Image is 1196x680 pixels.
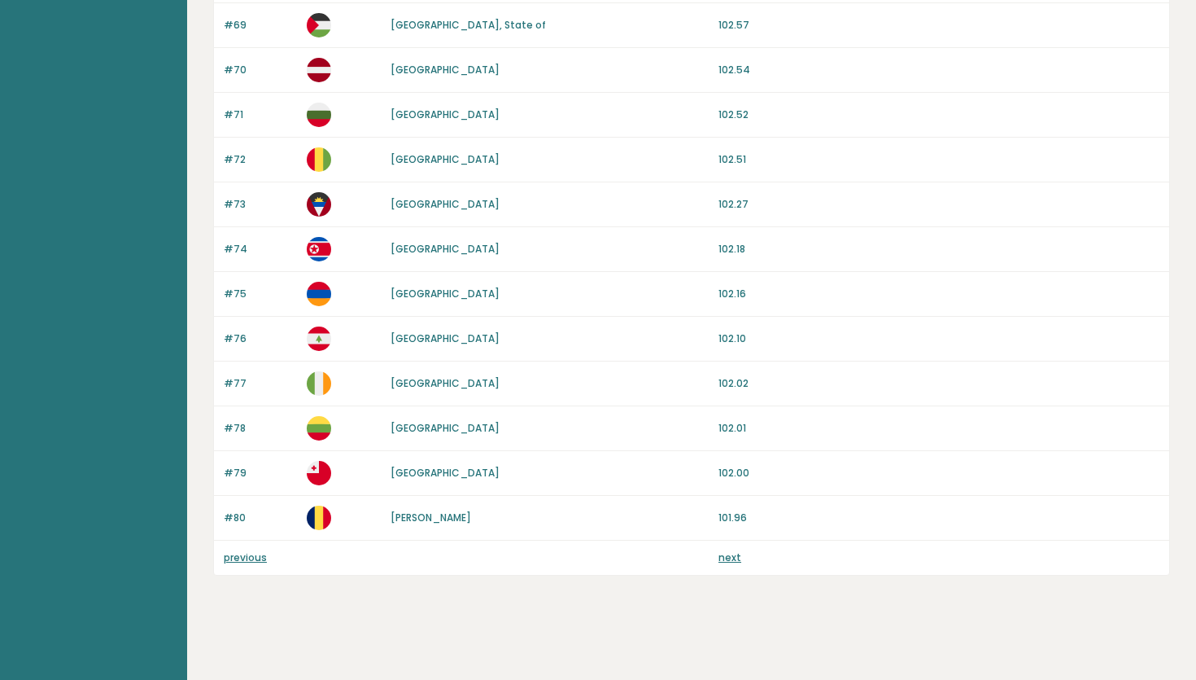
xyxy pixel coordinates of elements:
[224,107,297,122] p: #71
[718,197,1159,212] p: 102.27
[718,107,1159,122] p: 102.52
[224,152,297,167] p: #72
[224,466,297,480] p: #79
[391,242,500,256] a: [GEOGRAPHIC_DATA]
[391,287,500,301] a: [GEOGRAPHIC_DATA]
[224,287,297,301] p: #75
[307,282,331,306] img: am.svg
[224,331,297,346] p: #76
[391,466,500,480] a: [GEOGRAPHIC_DATA]
[391,63,500,77] a: [GEOGRAPHIC_DATA]
[307,327,331,351] img: lb.svg
[224,421,297,436] p: #78
[391,18,546,32] a: [GEOGRAPHIC_DATA], State of
[224,376,297,391] p: #77
[718,242,1159,257] p: 102.18
[718,18,1159,33] p: 102.57
[224,511,297,525] p: #80
[307,506,331,530] img: td.svg
[307,147,331,172] img: gn.svg
[307,13,331,37] img: ps.svg
[307,103,331,127] img: bg.svg
[391,107,500,121] a: [GEOGRAPHIC_DATA]
[718,466,1159,480] p: 102.00
[391,511,471,524] a: [PERSON_NAME]
[718,287,1159,301] p: 102.16
[307,192,331,217] img: ag.svg
[718,152,1159,167] p: 102.51
[391,421,500,435] a: [GEOGRAPHIC_DATA]
[391,152,500,166] a: [GEOGRAPHIC_DATA]
[718,551,741,564] a: next
[391,376,500,390] a: [GEOGRAPHIC_DATA]
[718,511,1159,525] p: 101.96
[307,58,331,82] img: lv.svg
[718,63,1159,77] p: 102.54
[307,237,331,261] img: kp.svg
[224,197,297,212] p: #73
[307,461,331,485] img: to.svg
[224,18,297,33] p: #69
[391,197,500,211] a: [GEOGRAPHIC_DATA]
[718,421,1159,436] p: 102.01
[718,331,1159,346] p: 102.10
[391,331,500,345] a: [GEOGRAPHIC_DATA]
[307,416,331,441] img: lt.svg
[718,376,1159,391] p: 102.02
[224,551,267,564] a: previous
[307,371,331,396] img: ie.svg
[224,63,297,77] p: #70
[224,242,297,257] p: #74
